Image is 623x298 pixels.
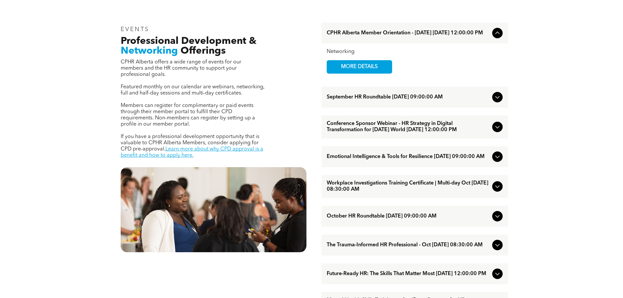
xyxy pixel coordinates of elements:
span: EVENTS [121,26,150,32]
a: MORE DETAILS [327,60,392,74]
span: October HR Roundtable [DATE] 09:00:00 AM [327,213,490,219]
span: Emotional Intelligence & Tools for Resilience [DATE] 09:00:00 AM [327,154,490,160]
a: Learn more about why CPD approval is a benefit and how to apply here. [121,147,263,158]
span: Future-Ready HR: The Skills That Matter Most [DATE] 12:00:00 PM [327,271,490,277]
div: Networking [327,49,503,55]
span: Networking [121,46,178,56]
span: CPHR Alberta Member Orientation - [DATE] [DATE] 12:00:00 PM [327,30,490,36]
span: Professional Development & [121,36,256,46]
span: MORE DETAILS [334,61,385,73]
span: If you have a professional development opportunity that is valuable to CPHR Alberta Members, cons... [121,134,259,152]
span: The Trauma-Informed HR Professional - Oct [DATE] 08:30:00 AM [327,242,490,248]
span: Offerings [181,46,226,56]
span: Members can register for complimentary or paid events through their member portal to fulfill thei... [121,103,255,127]
span: September HR Roundtable [DATE] 09:00:00 AM [327,94,490,100]
span: Featured monthly on our calendar are webinars, networking, full and half-day sessions and multi-d... [121,84,265,96]
span: Workplace Investigations Training Certificate | Multi-day Oct [DATE] 08:30:00 AM [327,180,490,193]
span: CPHR Alberta offers a wide range of events for our members and the HR community to support your p... [121,60,241,77]
span: Conference Sponsor Webinar - HR Strategy in Digital Transformation for [DATE] World [DATE] 12:00:... [327,121,490,133]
